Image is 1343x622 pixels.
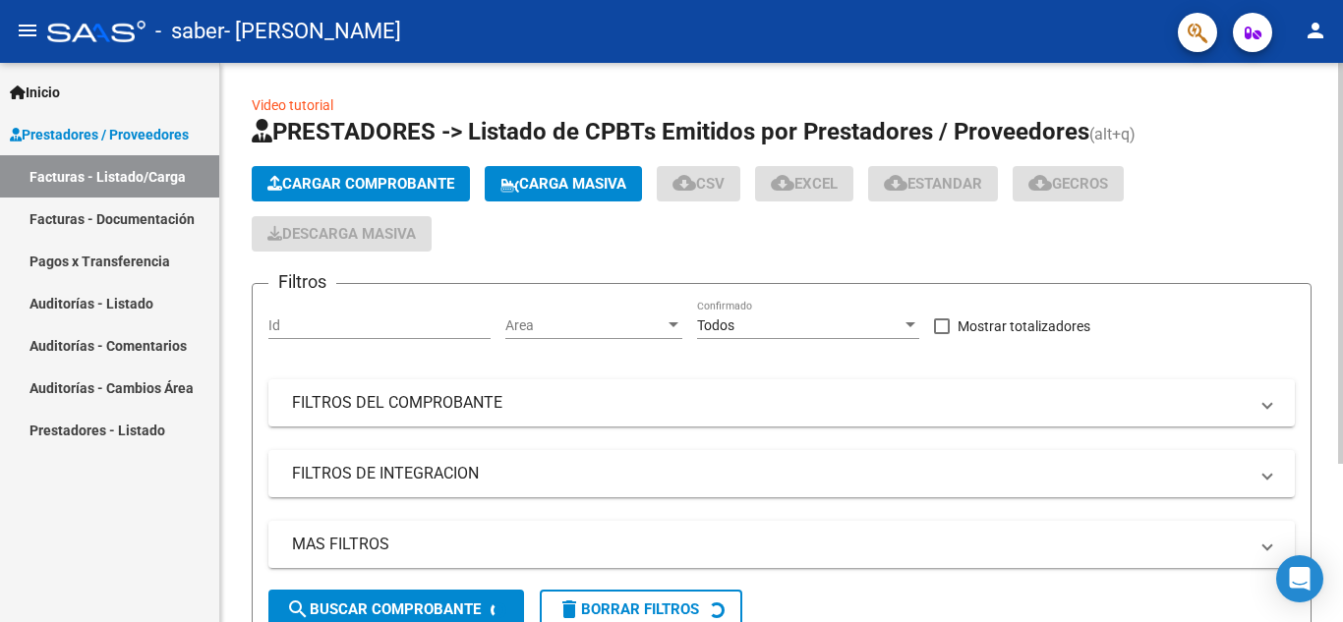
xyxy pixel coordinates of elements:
[557,600,699,618] span: Borrar Filtros
[252,118,1089,145] span: PRESTADORES -> Listado de CPBTs Emitidos por Prestadores / Proveedores
[958,314,1090,338] span: Mostrar totalizadores
[672,175,725,193] span: CSV
[155,10,224,53] span: - saber
[557,597,581,621] mat-icon: delete
[697,317,734,333] span: Todos
[292,392,1248,414] mat-panel-title: FILTROS DEL COMPROBANTE
[10,82,60,103] span: Inicio
[16,19,39,42] mat-icon: menu
[268,379,1295,426] mat-expansion-panel-header: FILTROS DEL COMPROBANTE
[224,10,401,53] span: - [PERSON_NAME]
[292,463,1248,484] mat-panel-title: FILTROS DE INTEGRACION
[286,600,481,618] span: Buscar Comprobante
[267,175,454,193] span: Cargar Comprobante
[252,216,432,252] app-download-masive: Descarga masiva de comprobantes (adjuntos)
[10,124,189,145] span: Prestadores / Proveedores
[505,317,665,334] span: Area
[268,521,1295,568] mat-expansion-panel-header: MAS FILTROS
[286,597,310,621] mat-icon: search
[868,166,998,201] button: Estandar
[500,175,626,193] span: Carga Masiva
[1276,555,1323,602] div: Open Intercom Messenger
[252,97,333,113] a: Video tutorial
[884,171,907,195] mat-icon: cloud_download
[771,171,794,195] mat-icon: cloud_download
[252,216,432,252] button: Descarga Masiva
[268,450,1295,497] mat-expansion-panel-header: FILTROS DE INTEGRACION
[1089,125,1136,143] span: (alt+q)
[1028,175,1108,193] span: Gecros
[884,175,982,193] span: Estandar
[485,166,642,201] button: Carga Masiva
[292,534,1248,555] mat-panel-title: MAS FILTROS
[268,268,336,296] h3: Filtros
[1028,171,1052,195] mat-icon: cloud_download
[267,225,416,243] span: Descarga Masiva
[657,166,740,201] button: CSV
[755,166,853,201] button: EXCEL
[771,175,838,193] span: EXCEL
[1304,19,1327,42] mat-icon: person
[1013,166,1124,201] button: Gecros
[252,166,470,201] button: Cargar Comprobante
[672,171,696,195] mat-icon: cloud_download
